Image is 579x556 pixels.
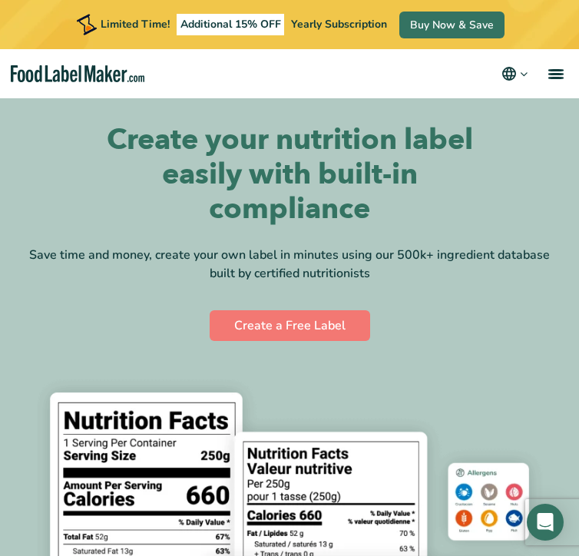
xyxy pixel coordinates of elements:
[399,12,505,38] a: Buy Now & Save
[101,17,170,31] span: Limited Time!
[291,17,387,31] span: Yearly Subscription
[527,504,564,541] div: Open Intercom Messenger
[105,123,474,227] h1: Create your nutrition label easily with built-in compliance
[177,14,285,35] span: Additional 15% OFF
[25,246,554,283] div: Save time and money, create your own label in minutes using our 500k+ ingredient database built b...
[210,310,370,341] a: Create a Free Label
[530,49,579,98] a: menu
